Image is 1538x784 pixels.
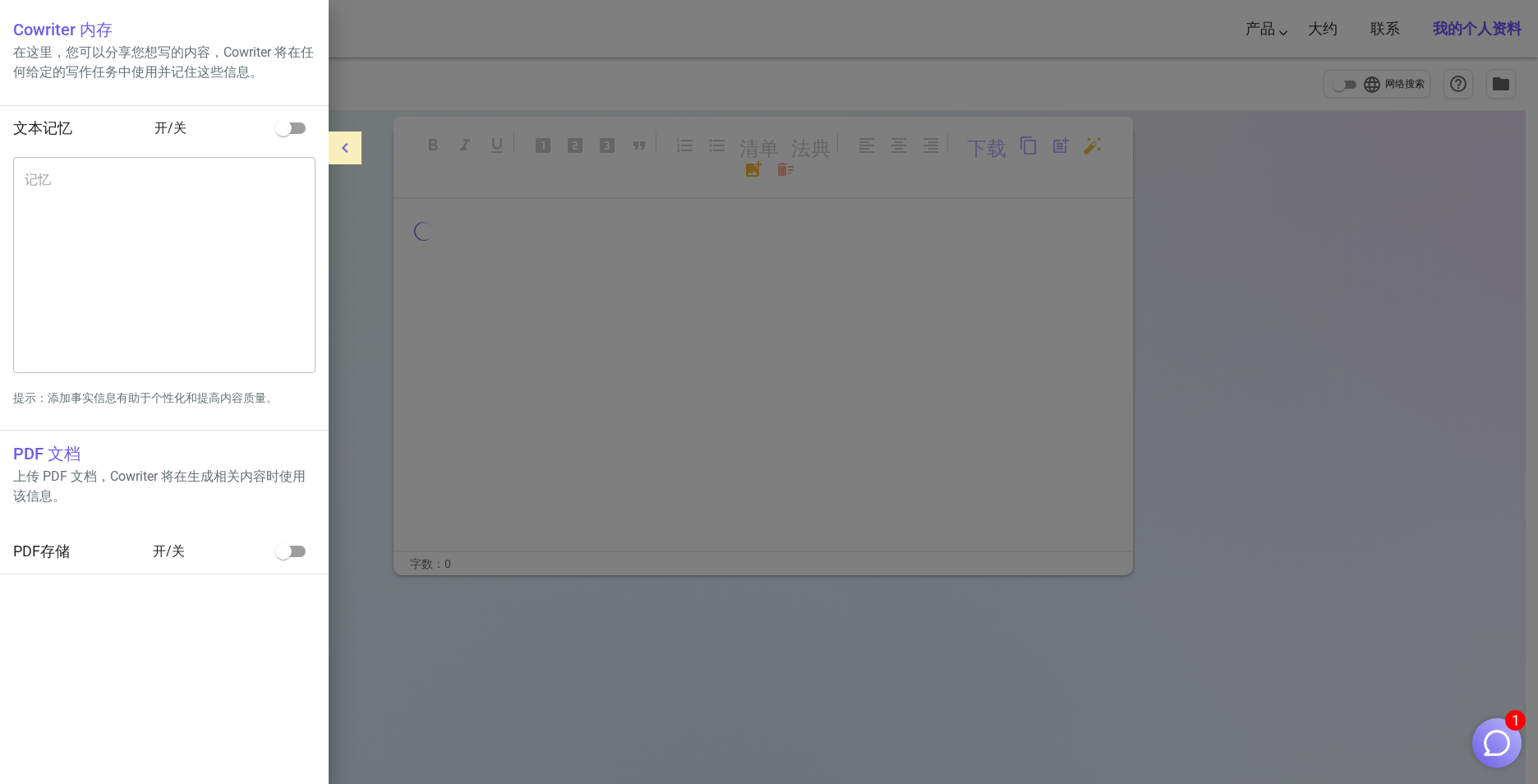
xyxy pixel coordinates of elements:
[13,119,72,136] span: 文本记忆
[13,467,315,506] p: 上传 PDF 文档，Cowriter 将在生成相关内容时使用该信息。
[13,390,315,407] p: 提示：添加事实信息有助于个性化和提高内容质量。
[329,131,361,164] button: 菜单
[13,16,315,43] h6: Cowriter 内存
[154,118,269,138] span: 开/关
[1481,727,1513,759] img: 近距离聊天
[153,542,268,561] span: 开/关
[13,542,70,560] span: PDF存储
[1505,710,1526,731] span: 1
[13,440,315,467] h6: PDF 文档
[13,43,315,82] p: 在这里，您可以分享您想写的内容，Cowriter 将在任何给定的写作任务中使用并记住这些信息。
